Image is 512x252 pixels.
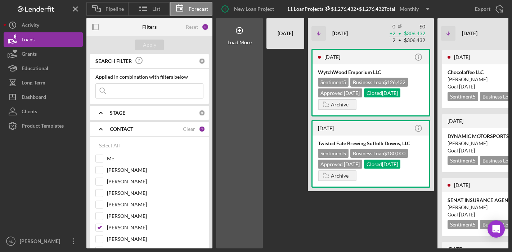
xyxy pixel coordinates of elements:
span: Forecast [189,6,208,12]
div: Dashboard [22,90,46,106]
td: $306,432 [404,37,426,44]
td: 2 [389,37,396,44]
a: [DATE]WytchWood Emporium LLCSentiment5Business Loan$126,432Approved [DATE]Closed[DATE]Archive [311,49,430,116]
button: Long-Term [4,75,83,90]
b: SEARCH FILTER [95,58,132,64]
div: Load More [228,40,252,45]
div: [PERSON_NAME] [18,234,65,250]
div: Grants [22,47,37,63]
div: Open Intercom Messenger [488,220,505,238]
div: Long-Term [22,75,45,92]
button: Monthly [395,4,434,14]
div: Business Loan $180,000 [350,149,408,158]
span: Goal [448,83,475,90]
div: Sentiment 5 [448,156,478,165]
button: Grants [4,47,83,61]
label: [PERSON_NAME] [107,224,203,231]
td: + 2 [389,30,396,37]
label: [PERSON_NAME] [107,178,203,185]
div: Apply [143,40,156,50]
label: [PERSON_NAME] [107,166,203,174]
button: New Loan Project [216,2,281,16]
div: Closed [DATE] [364,160,400,169]
span: • [398,31,402,36]
div: Archive [331,170,349,181]
div: New Loan Project [234,2,274,16]
button: Export [468,2,508,16]
div: Business Loan $126,432 [350,78,408,87]
div: Sentiment 5 [448,220,478,229]
div: Twisted Fate Brewing Suffolk Downs, LLC [318,140,424,147]
span: List [152,6,160,12]
time: 2025-05-19 21:39 [448,118,463,124]
b: Filters [142,24,157,30]
td: $306,432 [404,30,426,37]
time: 2025-05-13 19:58 [324,54,340,60]
div: Export [475,2,490,16]
span: Goal [448,211,475,217]
time: 07/30/2025 [459,211,475,217]
div: 11 Loan Projects • $1,276,432 Total [287,4,434,14]
div: 0 [199,110,205,116]
b: [DATE] [462,30,477,36]
label: [PERSON_NAME] [107,201,203,208]
div: $1,276,432 [323,6,356,12]
span: • [398,38,402,43]
div: 0 [199,58,205,64]
span: Goal [448,147,475,154]
div: Closed [DATE] [364,88,400,97]
button: Clients [4,104,83,119]
div: [DATE] [270,21,301,46]
button: Loans [4,32,83,47]
div: 1 [199,126,205,132]
div: WytchWood Emporium LLC [318,69,424,76]
button: Educational [4,61,83,75]
div: Clear [183,126,195,132]
b: STAGE [110,110,125,116]
div: Sentiment 5 [318,149,349,158]
div: Select All [99,138,120,153]
time: 07/30/2025 [459,147,475,154]
b: CONTACT [110,126,133,132]
div: Clients [22,104,37,120]
span: Pipeline [105,6,124,12]
div: Sentiment 5 [318,78,349,87]
button: Apply [135,40,164,50]
text: AL [9,239,13,243]
button: Dashboard [4,90,83,104]
div: Activity [22,18,39,34]
div: 3 [202,23,209,31]
button: Activity [4,18,83,32]
div: Sentiment 5 [448,92,478,101]
time: 2025-01-24 14:44 [318,125,334,131]
div: Monthly [400,4,419,14]
a: [DATE]Twisted Fate Brewing Suffolk Downs, LLCSentiment5Business Loan$180,000Approved [DATE]Closed... [311,120,430,188]
div: Educational [22,61,48,77]
label: Me [107,155,203,162]
button: Product Templates [4,119,83,133]
div: Reset [186,24,198,30]
td: 0 [389,23,396,30]
div: Approved [DATE] [318,88,362,97]
div: Applied in combination with filters below [95,74,203,80]
div: Approved [DATE] [318,160,362,169]
b: [DATE] [332,30,348,36]
time: 2025-06-20 11:17 [454,54,470,60]
button: Archive [318,99,356,110]
button: Select All [95,138,123,153]
time: 07/30/2025 [459,83,475,90]
td: $0 [404,23,426,30]
div: Loans [22,32,35,49]
label: [PERSON_NAME] [107,212,203,220]
label: [PERSON_NAME] [107,189,203,197]
button: Archive [318,170,356,181]
time: 2025-04-28 19:01 [454,182,470,188]
div: Product Templates [22,119,64,135]
div: Archive [331,99,349,110]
